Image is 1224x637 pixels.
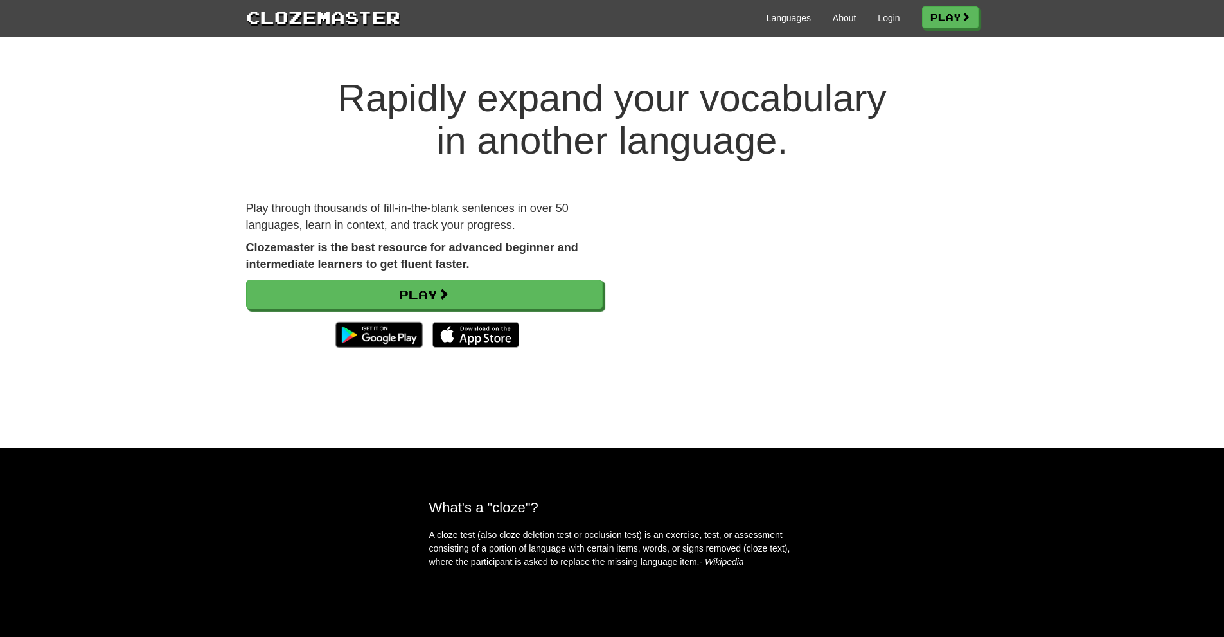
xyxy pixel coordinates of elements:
[329,316,429,354] img: Get it on Google Play
[429,528,795,569] p: A cloze test (also cloze deletion test or occlusion test) is an exercise, test, or assessment con...
[700,557,744,567] em: - Wikipedia
[246,241,578,271] strong: Clozemaster is the best resource for advanced beginner and intermediate learners to get fluent fa...
[246,5,400,29] a: Clozemaster
[833,12,856,24] a: About
[432,322,519,348] img: Download_on_the_App_Store_Badge_US-UK_135x40-25178aeef6eb6b83b96f5f2d004eda3bffbb37122de64afbaef7...
[922,6,979,28] a: Play
[246,280,603,309] a: Play
[767,12,811,24] a: Languages
[878,12,900,24] a: Login
[429,499,795,516] h2: What's a "cloze"?
[246,201,603,233] p: Play through thousands of fill-in-the-blank sentences in over 50 languages, learn in context, and...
